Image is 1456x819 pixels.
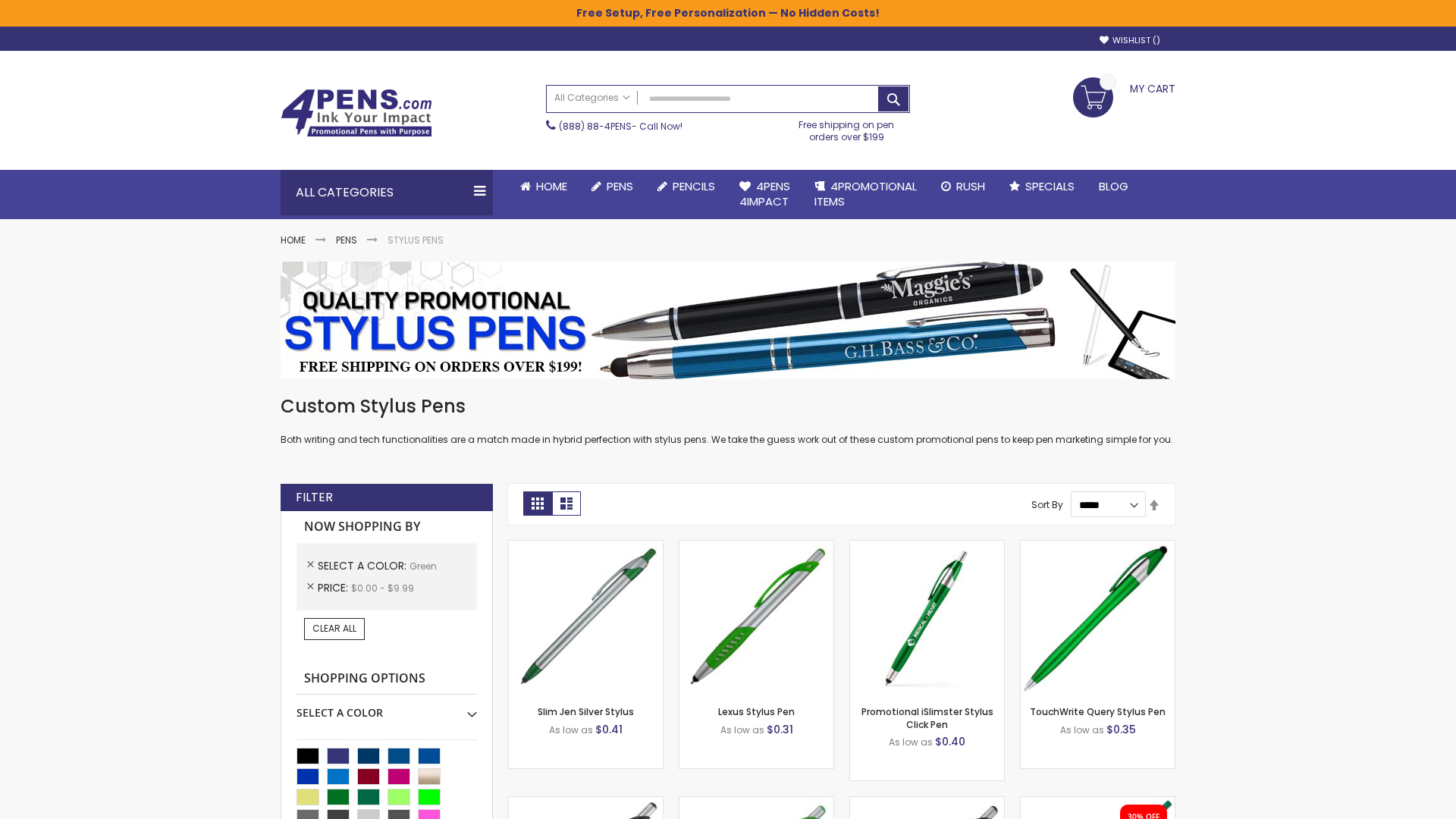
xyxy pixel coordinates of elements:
[673,178,715,194] span: Pencils
[1100,35,1160,46] a: Wishlist
[509,796,663,809] a: Boston Stylus Pen-Green
[956,178,985,194] span: Rush
[281,234,306,246] a: Home
[783,113,911,143] div: Free shipping on pen orders over $199
[1031,498,1063,511] label: Sort By
[538,705,634,718] a: Slim Jen Silver Stylus
[997,170,1087,203] a: Specials
[1106,722,1136,737] span: $0.35
[559,120,632,133] a: (888) 88-4PENS
[281,394,1175,447] div: Both writing and tech functionalities are a match made in hybrid perfection with stylus pens. We ...
[508,170,579,203] a: Home
[336,234,357,246] a: Pens
[679,541,833,695] img: Lexus Stylus Pen-Green
[1099,178,1128,194] span: Blog
[536,178,567,194] span: Home
[304,618,365,639] a: Clear All
[802,170,929,219] a: 4PROMOTIONALITEMS
[547,86,638,111] a: All Categories
[720,723,764,736] span: As low as
[739,178,790,209] span: 4Pens 4impact
[509,540,663,553] a: Slim Jen Silver Stylus-Green
[850,541,1004,695] img: Promotional iSlimster Stylus Click Pen-Green
[1021,796,1175,809] a: iSlimster II - Full Color-Green
[1060,723,1104,736] span: As low as
[679,540,833,553] a: Lexus Stylus Pen-Green
[850,540,1004,553] a: Promotional iSlimster Stylus Click Pen-Green
[388,234,444,246] strong: Stylus Pens
[850,796,1004,809] a: Lexus Metallic Stylus Pen-Green
[861,705,993,730] a: Promotional iSlimster Stylus Click Pen
[718,705,795,718] a: Lexus Stylus Pen
[1087,170,1141,203] a: Blog
[297,695,477,720] div: Select A Color
[509,541,663,695] img: Slim Jen Silver Stylus-Green
[727,170,802,219] a: 4Pens4impact
[935,734,965,749] span: $0.40
[929,170,997,203] a: Rush
[554,92,630,104] span: All Categories
[281,394,1175,419] h1: Custom Stylus Pens
[281,262,1175,379] img: Stylus Pens
[1021,540,1175,553] a: TouchWrite Query Stylus Pen-Green
[767,722,793,737] span: $0.31
[281,89,432,137] img: 4Pens Custom Pens and Promotional Products
[409,560,437,573] span: Green
[595,722,623,737] span: $0.41
[318,580,351,595] span: Price
[312,622,356,635] span: Clear All
[297,663,477,695] strong: Shopping Options
[549,723,593,736] span: As low as
[645,170,727,203] a: Pencils
[679,796,833,809] a: Boston Silver Stylus Pen-Green
[351,582,414,595] span: $0.00 - $9.99
[296,489,333,506] strong: Filter
[1030,705,1166,718] a: TouchWrite Query Stylus Pen
[318,558,409,573] span: Select A Color
[579,170,645,203] a: Pens
[889,736,933,748] span: As low as
[607,178,633,194] span: Pens
[281,170,493,215] div: All Categories
[523,491,552,516] strong: Grid
[559,120,682,133] span: - Call Now!
[814,178,917,209] span: 4PROMOTIONAL ITEMS
[1025,178,1075,194] span: Specials
[1021,541,1175,695] img: TouchWrite Query Stylus Pen-Green
[297,511,477,543] strong: Now Shopping by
